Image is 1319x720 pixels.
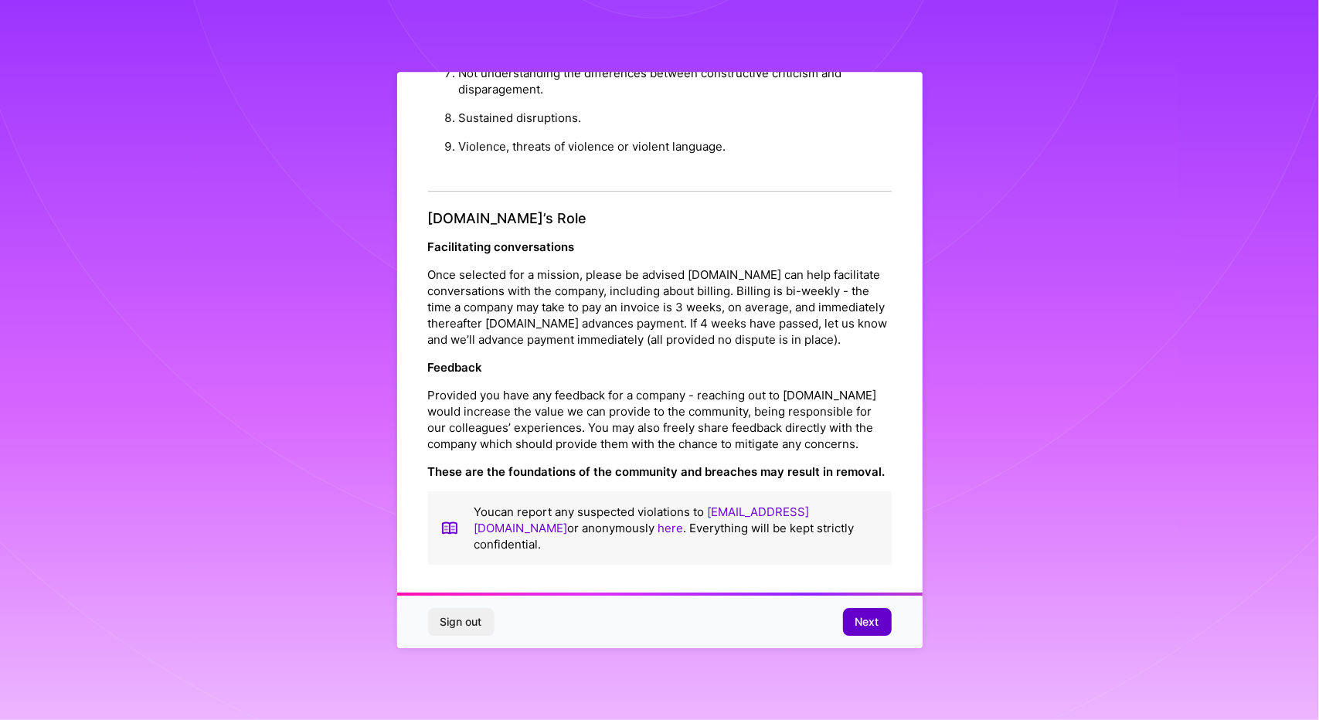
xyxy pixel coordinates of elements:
strong: Facilitating conversations [428,240,575,255]
a: here [658,521,684,536]
button: Next [843,608,892,636]
li: Violence, threats of violence or violent language. [459,132,892,161]
img: book icon [440,504,459,553]
p: Provided you have any feedback for a company - reaching out to [DOMAIN_NAME] would increase the v... [428,388,892,453]
strong: These are the foundations of the community and breaches may result in removal. [428,465,886,480]
a: [EMAIL_ADDRESS][DOMAIN_NAME] [474,505,810,536]
strong: Feedback [428,361,483,375]
span: Next [855,614,879,630]
p: You can report any suspected violations to or anonymously . Everything will be kept strictly conf... [474,504,879,553]
span: Sign out [440,614,482,630]
h4: [DOMAIN_NAME]’s Role [428,210,892,227]
li: Not understanding the differences between constructive criticism and disparagement. [459,59,892,104]
button: Sign out [428,608,495,636]
p: Once selected for a mission, please be advised [DOMAIN_NAME] can help facilitate conversations wi... [428,267,892,348]
li: Sustained disruptions. [459,104,892,132]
